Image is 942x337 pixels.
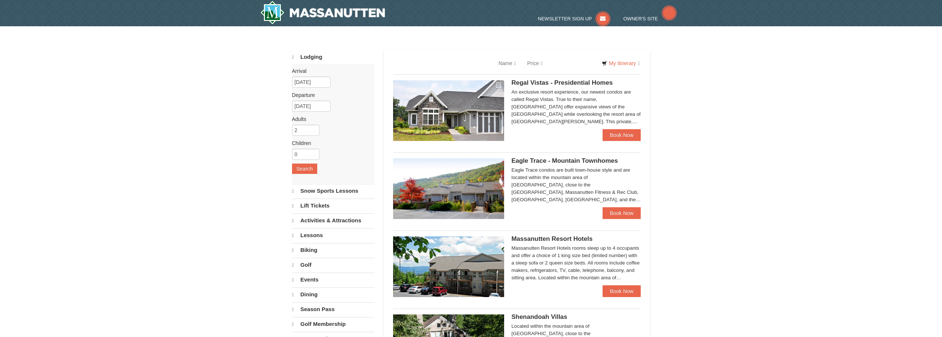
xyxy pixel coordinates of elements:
[623,16,658,21] span: Owner's Site
[292,139,369,147] label: Children
[512,245,641,282] div: Massanutten Resort Hotels rooms sleep up to 4 occupants and offer a choice of 1 king size bed (li...
[292,273,375,287] a: Events
[292,115,369,123] label: Adults
[522,56,548,71] a: Price
[603,129,641,141] a: Book Now
[393,80,504,141] img: 19218991-1-902409a9.jpg
[292,228,375,242] a: Lessons
[292,317,375,331] a: Golf Membership
[512,313,567,320] span: Shenandoah Villas
[292,243,375,257] a: Biking
[292,91,369,99] label: Departure
[512,235,593,242] span: Massanutten Resort Hotels
[292,213,375,228] a: Activities & Attractions
[292,258,375,272] a: Golf
[292,287,375,301] a: Dining
[260,1,385,24] a: Massanutten Resort
[538,16,610,21] a: Newsletter Sign Up
[292,184,375,198] a: Snow Sports Lessons
[393,158,504,219] img: 19218983-1-9b289e55.jpg
[292,199,375,213] a: Lift Tickets
[292,67,369,75] label: Arrival
[623,16,677,21] a: Owner's Site
[597,58,644,69] a: My Itinerary
[538,16,592,21] span: Newsletter Sign Up
[512,88,641,125] div: An exclusive resort experience, our newest condos are called Regal Vistas. True to their name, [G...
[603,207,641,219] a: Book Now
[292,164,317,174] button: Search
[512,157,618,164] span: Eagle Trace - Mountain Townhomes
[393,236,504,297] img: 19219026-1-e3b4ac8e.jpg
[512,79,613,86] span: Regal Vistas - Presidential Homes
[493,56,522,71] a: Name
[292,302,375,316] a: Season Pass
[512,166,641,203] div: Eagle Trace condos are built town-house style and are located within the mountain area of [GEOGRA...
[260,1,385,24] img: Massanutten Resort Logo
[292,50,375,64] a: Lodging
[603,285,641,297] a: Book Now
